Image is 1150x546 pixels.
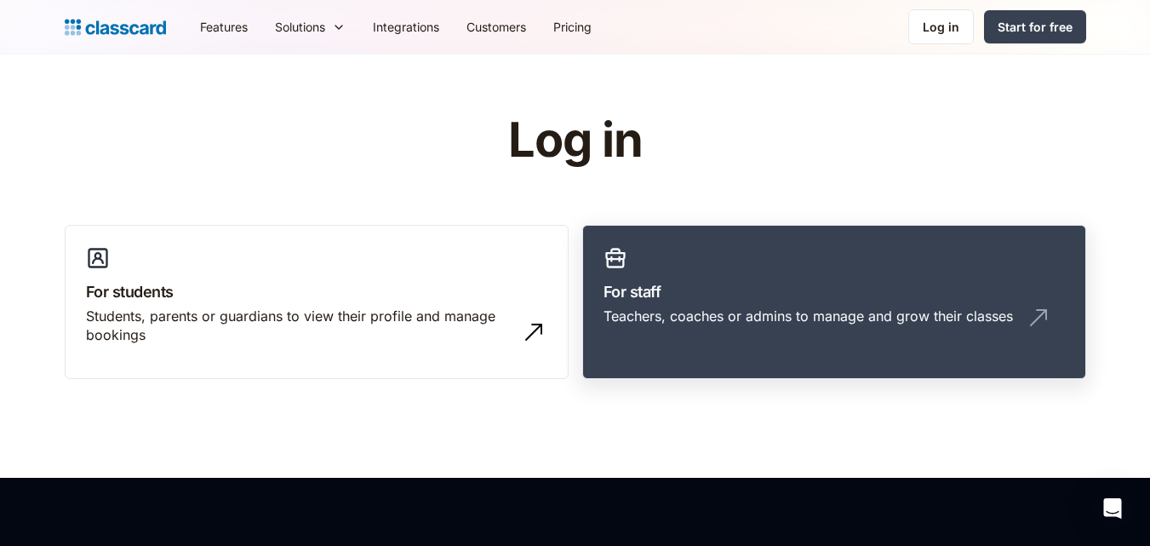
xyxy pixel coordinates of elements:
[86,307,513,345] div: Students, parents or guardians to view their profile and manage bookings
[604,280,1065,303] h3: For staff
[582,225,1086,380] a: For staffTeachers, coaches or admins to manage and grow their classes
[261,8,359,46] div: Solutions
[359,8,453,46] a: Integrations
[186,8,261,46] a: Features
[540,8,605,46] a: Pricing
[453,8,540,46] a: Customers
[305,114,845,167] h1: Log in
[86,280,547,303] h3: For students
[65,225,569,380] a: For studentsStudents, parents or guardians to view their profile and manage bookings
[984,10,1086,43] a: Start for free
[923,18,959,36] div: Log in
[908,9,974,44] a: Log in
[65,15,166,39] a: home
[998,18,1073,36] div: Start for free
[604,307,1013,325] div: Teachers, coaches or admins to manage and grow their classes
[275,18,325,36] div: Solutions
[1092,488,1133,529] div: Open Intercom Messenger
